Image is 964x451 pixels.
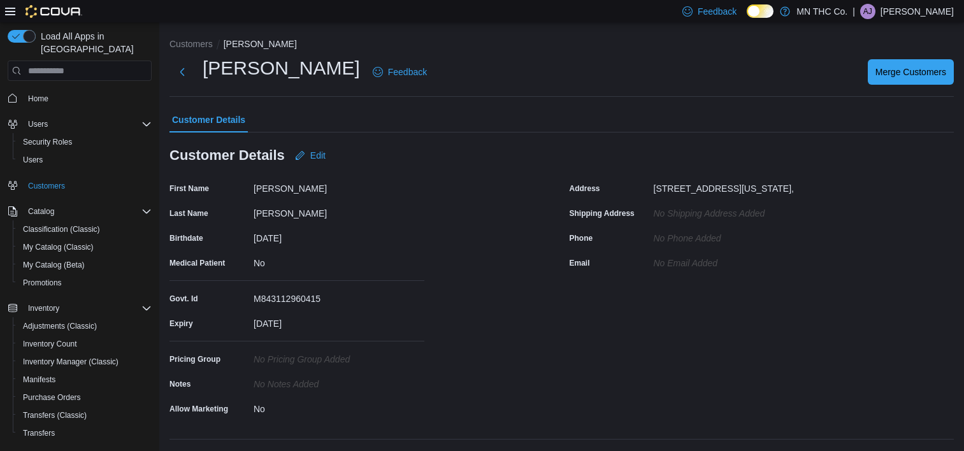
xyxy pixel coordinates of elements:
span: Transfers (Classic) [18,408,152,423]
span: Catalog [23,204,152,219]
a: My Catalog (Classic) [18,240,99,255]
button: Customers [169,39,213,49]
a: Classification (Classic) [18,222,105,237]
div: [PERSON_NAME] [254,203,424,218]
div: M843112960415 [254,289,424,304]
span: Manifests [23,375,55,385]
label: Last Name [169,208,208,218]
span: Inventory Manager (Classic) [18,354,152,369]
span: Inventory [28,303,59,313]
button: Next [169,59,195,85]
span: Classification (Classic) [23,224,100,234]
button: Edit [290,143,331,168]
span: Promotions [18,275,152,290]
span: Feedback [388,66,427,78]
span: AJ [863,4,872,19]
span: Security Roles [18,134,152,150]
span: Classification (Classic) [18,222,152,237]
a: My Catalog (Beta) [18,257,90,273]
button: Merge Customers [868,59,954,85]
label: Phone [570,233,593,243]
div: [STREET_ADDRESS][US_STATE], [654,178,794,194]
span: Manifests [18,372,152,387]
span: Adjustments (Classic) [23,321,97,331]
div: Abbey Johnson [860,4,875,19]
span: Purchase Orders [18,390,152,405]
label: Birthdate [169,233,203,243]
p: | [852,4,855,19]
label: Medical Patient [169,258,225,268]
div: [DATE] [254,313,424,329]
a: Transfers (Classic) [18,408,92,423]
button: [PERSON_NAME] [224,39,297,49]
a: Security Roles [18,134,77,150]
h1: [PERSON_NAME] [203,55,360,81]
p: MN THC Co. [796,4,847,19]
button: Adjustments (Classic) [13,317,157,335]
span: My Catalog (Beta) [18,257,152,273]
label: Govt. Id [169,294,198,304]
button: My Catalog (Beta) [13,256,157,274]
button: Catalog [23,204,59,219]
span: Purchase Orders [23,392,81,403]
span: Security Roles [23,137,72,147]
label: Email [570,258,590,268]
span: Promotions [23,278,62,288]
label: Notes [169,379,191,389]
button: Promotions [13,274,157,292]
span: My Catalog (Classic) [23,242,94,252]
span: Transfers (Classic) [23,410,87,420]
a: Home [23,91,54,106]
span: Users [23,155,43,165]
div: No [254,253,424,268]
button: Catalog [3,203,157,220]
button: Manifests [13,371,157,389]
span: Edit [310,149,326,162]
div: No [254,399,424,414]
button: Customers [3,176,157,195]
div: [PERSON_NAME] [254,178,424,194]
div: No Shipping Address added [654,203,824,218]
a: Users [18,152,48,168]
label: First Name [169,183,209,194]
button: Transfers (Classic) [13,406,157,424]
a: Manifests [18,372,61,387]
button: Security Roles [13,133,157,151]
span: Inventory Count [23,339,77,349]
button: Users [23,117,53,132]
button: Inventory [3,299,157,317]
span: Inventory [23,301,152,316]
button: Transfers [13,424,157,442]
span: Users [18,152,152,168]
a: Inventory Count [18,336,82,352]
button: Inventory Count [13,335,157,353]
span: My Catalog (Classic) [18,240,152,255]
span: Customer Details [172,107,245,132]
a: Inventory Manager (Classic) [18,354,124,369]
div: [DATE] [254,228,424,243]
span: My Catalog (Beta) [23,260,85,270]
span: Merge Customers [875,66,946,78]
span: Home [28,94,48,104]
a: Adjustments (Classic) [18,319,102,334]
span: Customers [28,181,65,191]
button: Inventory [23,301,64,316]
label: Address [570,183,600,194]
button: Users [13,151,157,169]
span: Adjustments (Classic) [18,319,152,334]
h3: Customer Details [169,148,285,163]
button: My Catalog (Classic) [13,238,157,256]
p: [PERSON_NAME] [881,4,954,19]
label: Allow Marketing [169,404,228,414]
label: Pricing Group [169,354,220,364]
button: Classification (Classic) [13,220,157,238]
button: Purchase Orders [13,389,157,406]
button: Inventory Manager (Classic) [13,353,157,371]
img: Cova [25,5,82,18]
span: Users [28,119,48,129]
div: No Notes added [254,374,424,389]
a: Purchase Orders [18,390,86,405]
span: Transfers [23,428,55,438]
a: Feedback [368,59,432,85]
